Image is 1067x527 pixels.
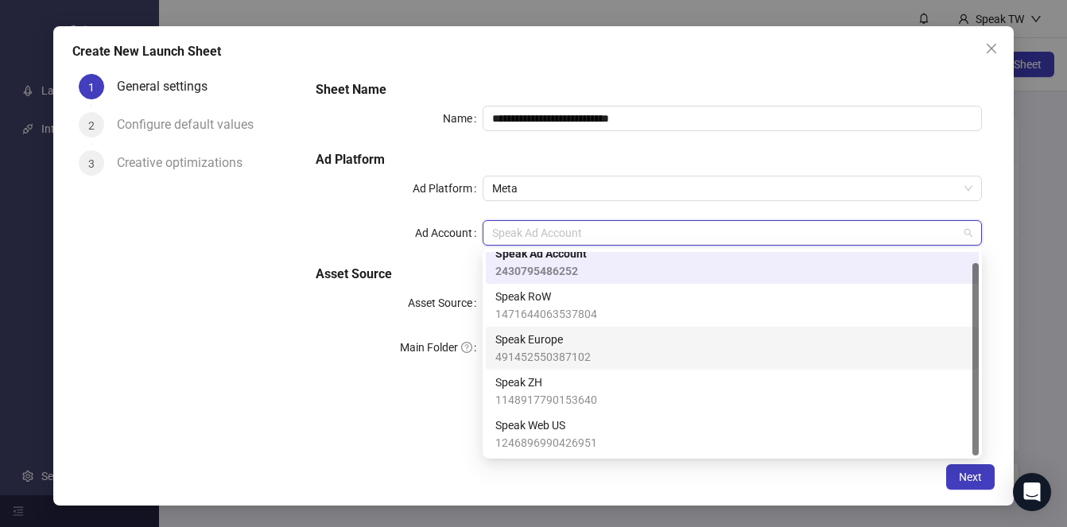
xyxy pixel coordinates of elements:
div: Speak Web US [486,413,979,455]
h5: Ad Platform [316,150,982,169]
div: Speak RoW [486,284,979,327]
label: Main Folder [400,335,483,360]
button: Close [979,36,1004,61]
div: Open Intercom Messenger [1013,473,1051,511]
span: close [985,42,998,55]
button: Next [946,464,995,490]
span: 3 [88,157,95,170]
span: Next [959,471,982,483]
span: 1246896990426951 [495,434,597,451]
div: Configure default values [117,112,266,138]
span: 491452550387102 [495,348,591,366]
label: Ad Platform [413,176,483,201]
div: Create New Launch Sheet [72,42,995,61]
div: Speak Europe [486,327,979,370]
span: Speak Ad Account [495,245,587,262]
label: Asset Source [408,290,483,316]
span: question-circle [461,342,472,353]
h5: Asset Source [316,265,982,284]
div: Speak ZH [486,370,979,413]
label: Ad Account [415,220,483,246]
h5: Sheet Name [316,80,982,99]
span: Speak ZH [495,374,597,391]
input: Name [483,106,982,131]
div: Speak Ad Account [486,241,979,284]
span: Speak Ad Account [492,221,972,245]
span: Speak RoW [495,288,597,305]
span: 1148917790153640 [495,391,597,409]
span: Speak Web US [495,417,597,434]
span: 2 [88,119,95,132]
span: Speak Europe [495,331,591,348]
span: Meta [492,176,972,200]
label: Name [443,106,483,131]
span: 1 [88,81,95,94]
span: 1471644063537804 [495,305,597,323]
div: General settings [117,74,220,99]
span: 2430795486252 [495,262,587,280]
div: Creative optimizations [117,150,255,176]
